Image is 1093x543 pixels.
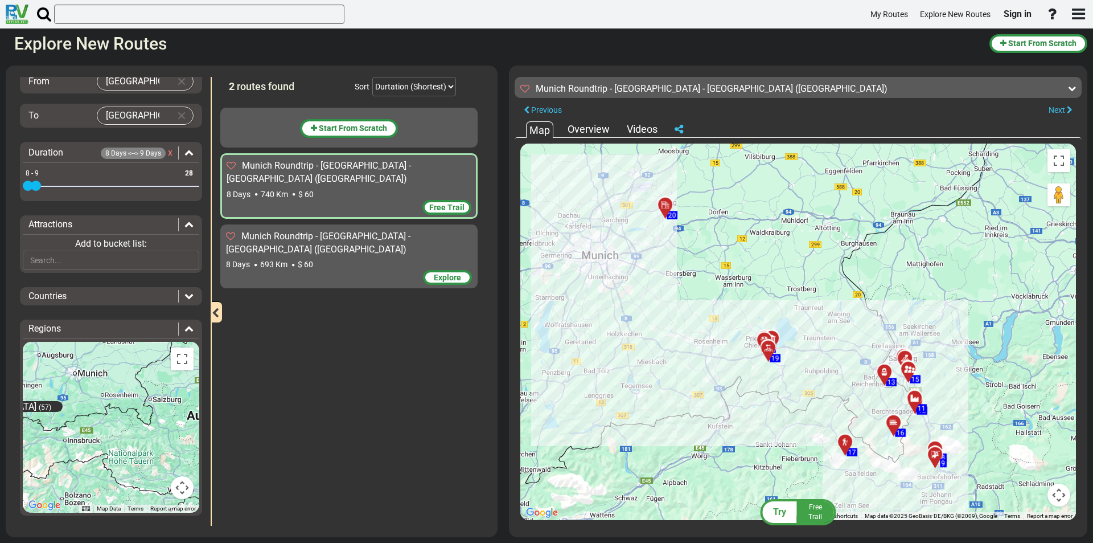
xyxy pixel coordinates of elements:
[28,110,39,121] span: To
[531,105,562,115] span: Previous
[229,80,235,92] span: 2
[1047,484,1070,507] button: Map camera controls
[1004,513,1020,519] a: Terms (opens in new tab)
[82,505,90,513] button: Keyboard shortcuts
[150,505,196,512] a: Report a map error
[773,507,786,517] span: Try
[168,147,172,158] span: x
[183,168,195,179] span: 28
[920,10,991,19] span: Explore New Routes
[897,429,905,437] span: 16
[429,203,465,212] span: Free Trail
[808,503,822,521] span: Free Trail
[848,448,856,456] span: 17
[915,3,996,26] a: Explore New Routes
[298,190,314,199] span: $ 60
[226,260,250,269] span: 8 Days
[668,211,676,219] span: 20
[28,291,67,301] span: Countries
[171,348,194,370] button: Toggle fullscreen view
[515,103,571,118] button: Previous
[565,122,613,137] div: Overview
[23,146,199,160] div: Duration 8 Days <--> 9 Days x
[227,190,250,199] span: 8 Days
[24,168,40,179] span: 8 - 9
[128,505,143,512] a: Terms (opens in new tab)
[918,405,926,413] span: 11
[28,147,63,158] span: Duration
[536,83,887,94] sapn: Munich Roundtrip - [GEOGRAPHIC_DATA] - [GEOGRAPHIC_DATA] ([GEOGRAPHIC_DATA])
[989,34,1087,53] button: Start From Scratch
[23,251,199,270] input: Search...
[1049,105,1065,115] span: Next
[1027,513,1073,519] a: Report a map error
[355,81,369,92] div: Sort
[6,5,28,24] img: RvPlanetLogo.png
[97,73,170,90] input: Select
[865,513,997,519] span: Map data ©2025 GeoBasis-DE/BKG (©2009), Google
[757,499,840,526] button: Try FreeTrail
[870,10,908,19] span: My Routes
[171,476,194,499] button: Map camera controls
[300,119,398,138] button: Start From Scratch
[523,505,561,520] a: Open this area in Google Maps (opens a new window)
[624,122,660,137] div: Videos
[526,121,553,138] div: Map
[23,218,199,231] div: Attractions
[423,270,472,285] div: Explore
[28,76,50,87] span: From
[911,375,919,383] span: 15
[887,378,895,386] span: 13
[999,2,1037,26] a: Sign in
[26,498,63,513] a: Open this area in Google Maps (opens a new window)
[1047,149,1070,172] button: Toggle fullscreen view
[1039,103,1082,118] button: Next
[865,3,913,26] a: My Routes
[220,153,478,219] div: Munich Roundtrip - [GEOGRAPHIC_DATA] - [GEOGRAPHIC_DATA] ([GEOGRAPHIC_DATA]) 8 Days 740 Km $ 60 F...
[434,273,461,282] span: Explore
[101,148,166,159] span: 8 Days <--> 9 Days
[23,290,199,303] div: Countries
[97,505,121,513] button: Map Data
[260,260,287,269] span: 693 Km
[28,219,72,230] span: Attractions
[298,260,313,269] span: $ 60
[226,231,410,255] span: Munich Roundtrip - [GEOGRAPHIC_DATA] - [GEOGRAPHIC_DATA] ([GEOGRAPHIC_DATA])
[1004,9,1032,19] span: Sign in
[942,459,946,467] span: 9
[97,107,170,124] input: Select
[261,190,288,199] span: 740 Km
[220,224,478,289] div: Munich Roundtrip - [GEOGRAPHIC_DATA] - [GEOGRAPHIC_DATA] ([GEOGRAPHIC_DATA]) 8 Days 693 Km $ 60 E...
[26,498,63,513] img: Google
[227,160,411,184] span: Munich Roundtrip - [GEOGRAPHIC_DATA] - [GEOGRAPHIC_DATA] ([GEOGRAPHIC_DATA])
[75,238,147,249] span: Add to bucket list:
[23,322,199,336] div: Regions
[771,354,779,362] span: 19
[28,323,61,334] span: Regions
[173,107,190,124] button: Clear Input
[39,403,51,411] span: (57)
[173,73,190,90] button: Clear Input
[523,505,561,520] img: Google
[1008,39,1076,48] span: Start From Scratch
[1047,183,1070,206] button: Drag Pegman onto the map to open Street View
[237,80,294,92] span: routes found
[319,124,387,133] span: Start From Scratch
[422,200,471,215] div: Free Trail
[14,34,981,53] h2: Explore New Routes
